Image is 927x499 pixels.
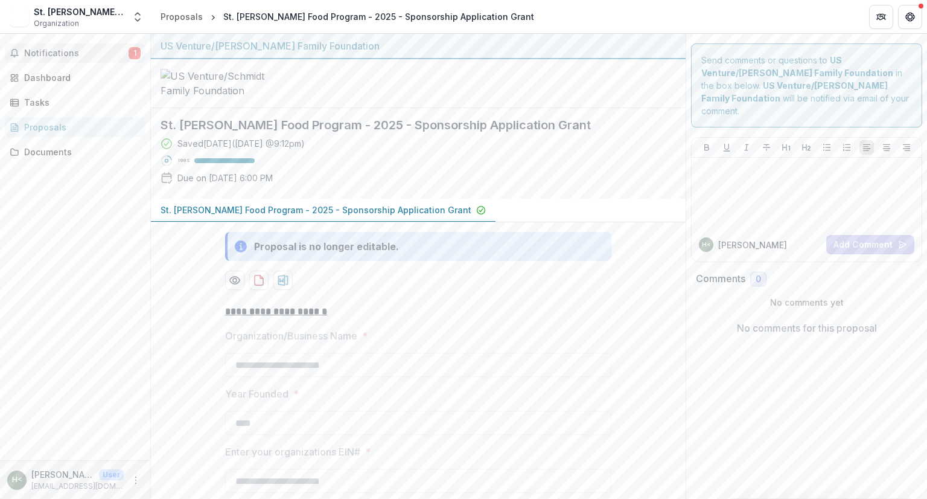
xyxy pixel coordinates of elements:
img: US Venture/Schmidt Family Foundation [161,69,281,98]
p: User [99,469,124,480]
span: Organization [34,18,79,29]
button: Align Right [899,140,914,155]
button: Underline [719,140,734,155]
nav: breadcrumb [156,8,539,25]
span: Notifications [24,48,129,59]
a: Proposals [156,8,208,25]
h2: Comments [696,273,745,285]
div: St. [PERSON_NAME] Food Program - 2025 - Sponsorship Application Grant [223,10,534,23]
span: 0 [756,274,761,285]
button: Bold [699,140,714,155]
div: Dashboard [24,71,136,84]
p: No comments yet [696,296,917,309]
button: Open entity switcher [129,5,146,29]
div: US Venture/[PERSON_NAME] Family Foundation [161,39,676,53]
p: Organization/Business Name [225,329,357,343]
div: Proposals [24,121,136,134]
button: download-proposal [273,271,293,290]
button: More [129,473,143,488]
div: Proposal is no longer editable. [254,239,399,254]
p: Due on [DATE] 6:00 PM [177,172,273,184]
button: Align Left [859,140,874,155]
a: Documents [5,142,145,162]
p: Enter your organizations EIN# [225,445,360,459]
div: Proposals [161,10,203,23]
div: St. [PERSON_NAME] Food Program [34,5,124,18]
p: 100 % [177,156,190,165]
strong: US Venture/[PERSON_NAME] Family Foundation [701,80,888,103]
button: Align Center [879,140,894,155]
button: Strike [759,140,774,155]
div: Tasks [24,96,136,109]
button: download-proposal [249,271,269,290]
p: [PERSON_NAME] <[EMAIL_ADDRESS][DOMAIN_NAME]> [31,468,94,481]
a: Tasks [5,92,145,112]
p: [PERSON_NAME] [718,239,787,251]
button: Add Comment [826,235,914,254]
a: Dashboard [5,68,145,88]
div: Heather Du Vall <hduvall@stjoesfoodprogram.org> [12,476,22,484]
div: Heather Du Vall <hduvall@stjoesfoodprogram.org> [702,242,711,248]
p: No comments for this proposal [737,321,877,335]
p: St. [PERSON_NAME] Food Program - 2025 - Sponsorship Application Grant [161,204,471,216]
button: Get Help [898,5,922,29]
p: Year Founded [225,387,288,401]
button: Partners [869,5,893,29]
div: Send comments or questions to in the box below. will be notified via email of your comment. [691,43,922,127]
a: Proposals [5,117,145,137]
p: [EMAIL_ADDRESS][DOMAIN_NAME] [31,481,124,492]
div: Saved [DATE] ( [DATE] @ 9:12pm ) [177,137,305,150]
button: Ordered List [839,140,854,155]
button: Heading 1 [779,140,794,155]
button: Notifications1 [5,43,145,63]
button: Bullet List [820,140,834,155]
h2: St. [PERSON_NAME] Food Program - 2025 - Sponsorship Application Grant [161,118,657,132]
span: 1 [129,47,141,59]
button: Heading 2 [799,140,814,155]
button: Italicize [739,140,754,155]
div: Documents [24,146,136,158]
img: St. Joseph Food Program [10,7,29,27]
button: Preview 603f1dee-e14b-498a-bb59-4cc75b43de01-0.pdf [225,271,244,290]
